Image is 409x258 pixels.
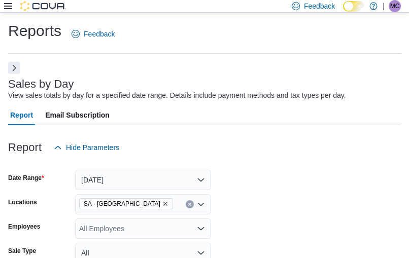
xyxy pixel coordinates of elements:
label: Date Range [8,174,44,182]
button: Remove SA - Denver from selection in this group [162,201,168,207]
span: Hide Parameters [66,142,119,153]
span: Feedback [84,29,115,39]
span: Feedback [304,1,335,11]
label: Locations [8,198,37,206]
input: Dark Mode [343,1,364,12]
label: Employees [8,223,40,231]
button: Open list of options [197,200,205,208]
button: Hide Parameters [50,137,123,158]
span: SA - [GEOGRAPHIC_DATA] [84,199,160,209]
span: SA - Denver [79,198,173,209]
button: [DATE] [75,170,211,190]
h1: Reports [8,21,61,41]
a: Feedback [67,24,119,44]
div: View sales totals by day for a specified date range. Details include payment methods and tax type... [8,90,346,101]
label: Sale Type [8,247,36,255]
button: Next [8,62,20,74]
button: Clear input [186,200,194,208]
h3: Report [8,141,42,154]
span: Email Subscription [45,105,110,125]
span: Report [10,105,33,125]
h3: Sales by Day [8,78,74,90]
img: Cova [20,1,66,11]
button: Open list of options [197,225,205,233]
